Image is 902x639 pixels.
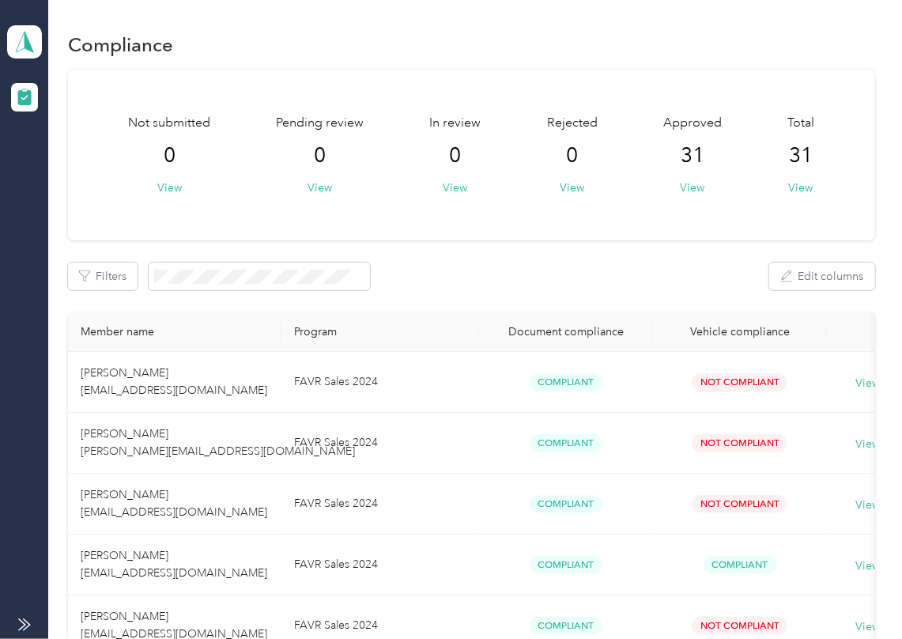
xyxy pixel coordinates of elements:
span: 31 [681,143,704,168]
button: View [560,180,584,196]
button: View [680,180,704,196]
span: [PERSON_NAME] [EMAIL_ADDRESS][DOMAIN_NAME] [81,549,267,580]
button: View [443,180,468,196]
span: Not Compliant [692,434,787,452]
span: Not Compliant [692,373,787,391]
td: FAVR Sales 2024 [281,535,479,596]
h1: Compliance [68,36,173,53]
span: 0 [566,143,578,168]
span: Compliant [530,373,602,391]
th: Member name [68,312,281,352]
div: Document compliance [492,325,640,338]
span: Rejected [547,114,598,133]
span: [PERSON_NAME] [EMAIL_ADDRESS][DOMAIN_NAME] [81,488,267,519]
span: Not Compliant [692,495,787,513]
span: [PERSON_NAME] [PERSON_NAME][EMAIL_ADDRESS][DOMAIN_NAME] [81,427,355,458]
button: Filters [68,263,138,290]
span: [PERSON_NAME] [EMAIL_ADDRESS][DOMAIN_NAME] [81,366,267,397]
td: FAVR Sales 2024 [281,413,479,474]
iframe: Everlance-gr Chat Button Frame [813,550,902,639]
span: Total [787,114,814,133]
span: 0 [450,143,462,168]
span: Compliant [530,617,602,635]
span: 31 [789,143,813,168]
td: FAVR Sales 2024 [281,352,479,413]
td: FAVR Sales 2024 [281,474,479,535]
span: Not Compliant [692,617,787,635]
div: Vehicle compliance [666,325,814,338]
span: Compliant [530,434,602,452]
button: Edit columns [769,263,875,290]
span: Compliant [530,495,602,513]
span: In review [430,114,481,133]
th: Program [281,312,479,352]
span: Compliant [530,556,602,574]
button: View [788,180,813,196]
span: Compliant [704,556,776,574]
span: Approved [663,114,722,133]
